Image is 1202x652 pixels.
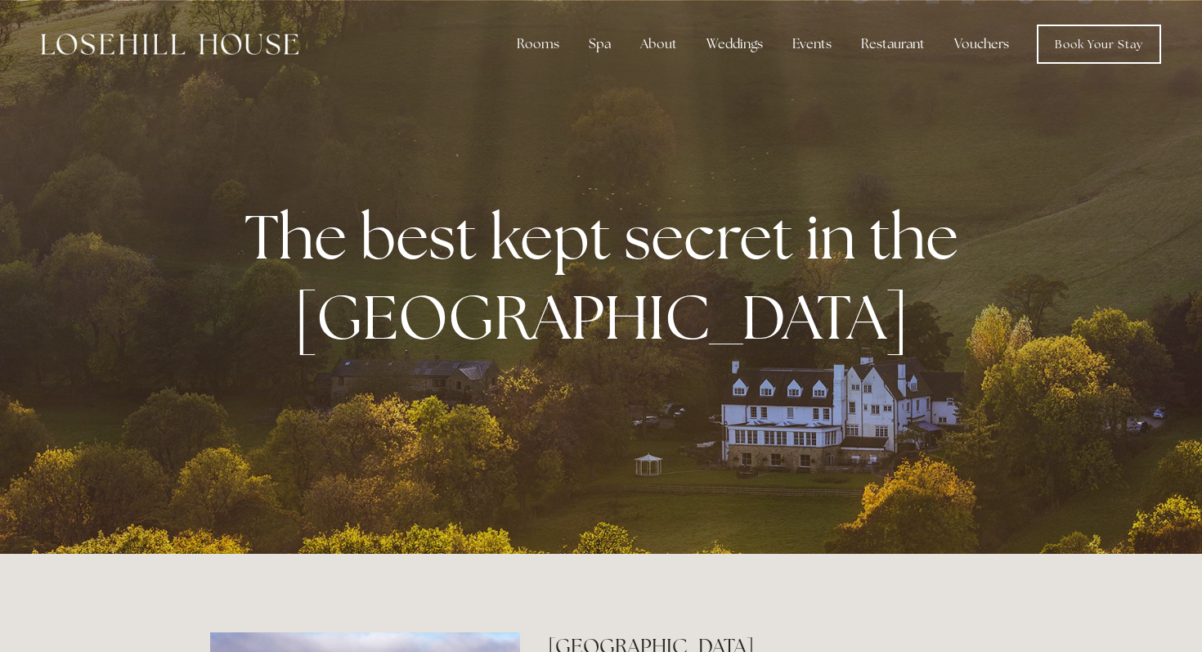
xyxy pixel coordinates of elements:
div: About [627,28,690,61]
div: Rooms [504,28,572,61]
div: Restaurant [848,28,938,61]
a: Vouchers [941,28,1022,61]
img: Losehill House [41,34,298,55]
div: Spa [576,28,624,61]
div: Events [779,28,845,61]
a: Book Your Stay [1037,25,1161,64]
div: Weddings [693,28,776,61]
strong: The best kept secret in the [GEOGRAPHIC_DATA] [244,196,971,357]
